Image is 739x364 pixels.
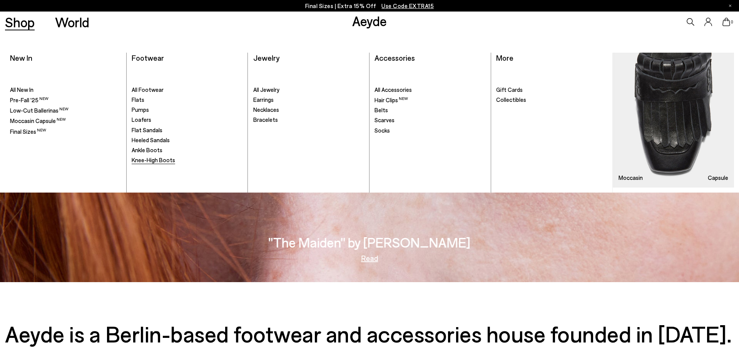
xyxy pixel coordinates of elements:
[5,323,734,344] h3: Aeyde is a Berlin-based footwear and accessories house founded in [DATE].
[722,18,730,26] a: 0
[132,156,175,163] span: Knee-High Boots
[132,136,170,143] span: Heeled Sandals
[10,96,121,104] a: Pre-Fall '25
[253,96,274,103] span: Earrings
[619,175,643,181] h3: Moccasin
[375,86,485,94] a: All Accessories
[375,86,412,93] span: All Accessories
[10,86,33,93] span: All New In
[10,96,48,103] span: Pre-Fall '25
[253,106,364,114] a: Necklaces
[375,116,485,124] a: Scarves
[10,107,69,114] span: Low-Cut Ballerinas
[352,13,387,29] a: Aeyde
[132,116,242,124] a: Loafers
[253,106,279,113] span: Necklaces
[496,96,526,103] span: Collectibles
[375,127,390,134] span: Socks
[269,236,471,249] h3: "The Maiden" by [PERSON_NAME]
[613,53,734,188] a: Moccasin Capsule
[253,86,364,94] a: All Jewelry
[375,96,485,104] a: Hair Clips
[375,106,388,113] span: Belts
[496,96,607,104] a: Collectibles
[10,53,32,62] a: New In
[132,86,164,93] span: All Footwear
[253,53,279,62] a: Jewelry
[375,53,415,62] a: Accessories
[132,53,164,62] a: Footwear
[730,20,734,24] span: 0
[496,53,513,62] a: More
[375,127,485,135] a: Socks
[10,117,66,124] span: Moccasin Capsule
[305,1,434,11] p: Final Sizes | Extra 15% Off
[613,53,734,188] img: Mobile_e6eede4d-78b8-4bd1-ae2a-4197e375e133_900x.jpg
[496,86,523,93] span: Gift Cards
[10,86,121,94] a: All New In
[132,96,242,104] a: Flats
[132,106,149,113] span: Pumps
[10,128,46,135] span: Final Sizes
[708,175,728,181] h3: Capsule
[132,156,242,164] a: Knee-High Boots
[375,116,395,123] span: Scarves
[253,116,278,123] span: Bracelets
[496,86,607,94] a: Gift Cards
[253,96,364,104] a: Earrings
[132,106,242,114] a: Pumps
[381,2,434,9] span: Navigate to /collections/ss25-final-sizes
[375,96,408,103] span: Hair Clips
[253,116,364,124] a: Bracelets
[10,106,121,115] a: Low-Cut Ballerinas
[132,116,151,123] span: Loafers
[10,117,121,125] a: Moccasin Capsule
[132,126,242,134] a: Flat Sandals
[361,254,378,262] a: Read
[253,86,279,93] span: All Jewelry
[132,86,242,94] a: All Footwear
[132,126,162,133] span: Flat Sandals
[10,128,121,136] a: Final Sizes
[132,146,242,154] a: Ankle Boots
[55,15,89,29] a: World
[132,136,242,144] a: Heeled Sandals
[132,96,144,103] span: Flats
[5,15,35,29] a: Shop
[132,146,162,153] span: Ankle Boots
[375,106,485,114] a: Belts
